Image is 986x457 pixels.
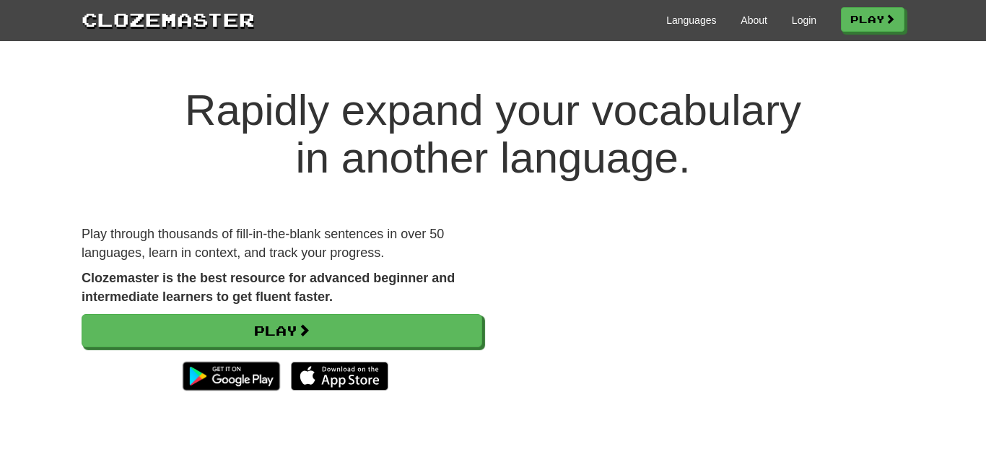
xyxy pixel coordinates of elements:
a: Login [792,13,816,27]
a: Clozemaster [82,6,255,32]
p: Play through thousands of fill-in-the-blank sentences in over 50 languages, learn in context, and... [82,225,482,262]
img: Download_on_the_App_Store_Badge_US-UK_135x40-25178aeef6eb6b83b96f5f2d004eda3bffbb37122de64afbaef7... [291,362,388,391]
strong: Clozemaster is the best resource for advanced beginner and intermediate learners to get fluent fa... [82,271,455,304]
a: About [741,13,767,27]
a: Languages [666,13,716,27]
img: Get it on Google Play [175,354,287,398]
a: Play [82,314,482,347]
a: Play [841,7,904,32]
